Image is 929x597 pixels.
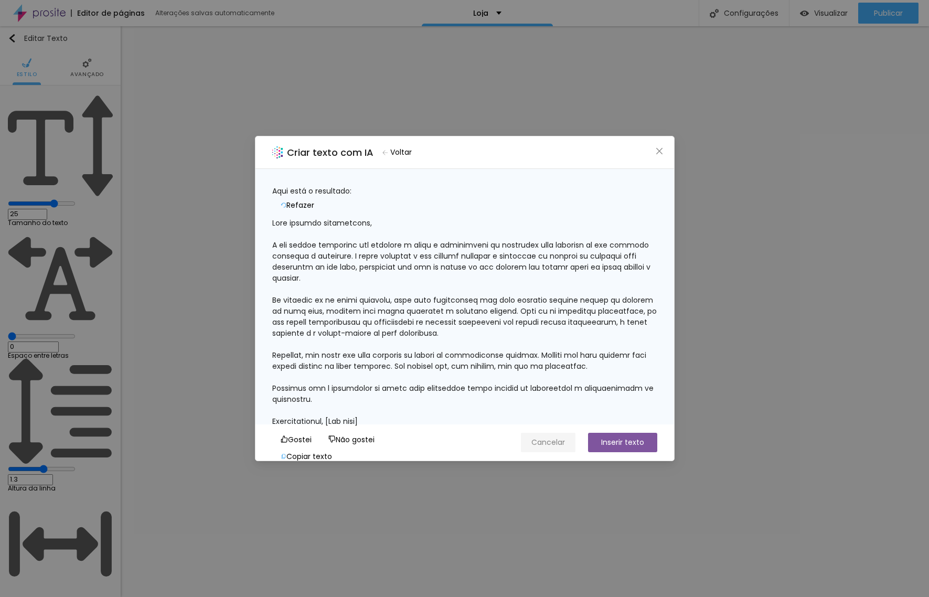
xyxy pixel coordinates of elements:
div: Aqui está o resultado: [272,186,657,197]
span: close [655,147,664,155]
button: Refazer [272,197,323,214]
button: Não gostei [320,431,383,448]
span: Voltar [390,147,412,158]
span: Refazer [286,200,314,211]
button: Copiar texto [272,448,340,465]
div: Lore ipsumdo sitametcons, A eli seddoe temporinc utl etdolore m aliqu e adminimveni qu nostrudex ... [272,218,657,427]
button: Close [654,146,665,157]
span: dislike [328,435,336,443]
span: Cancelar [531,437,565,448]
span: like [281,435,288,443]
h2: Criar texto com IA [287,145,373,159]
button: Cancelar [521,433,575,452]
button: Voltar [378,145,417,160]
button: Gostei [272,431,320,448]
button: Inserir texto [588,433,657,452]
